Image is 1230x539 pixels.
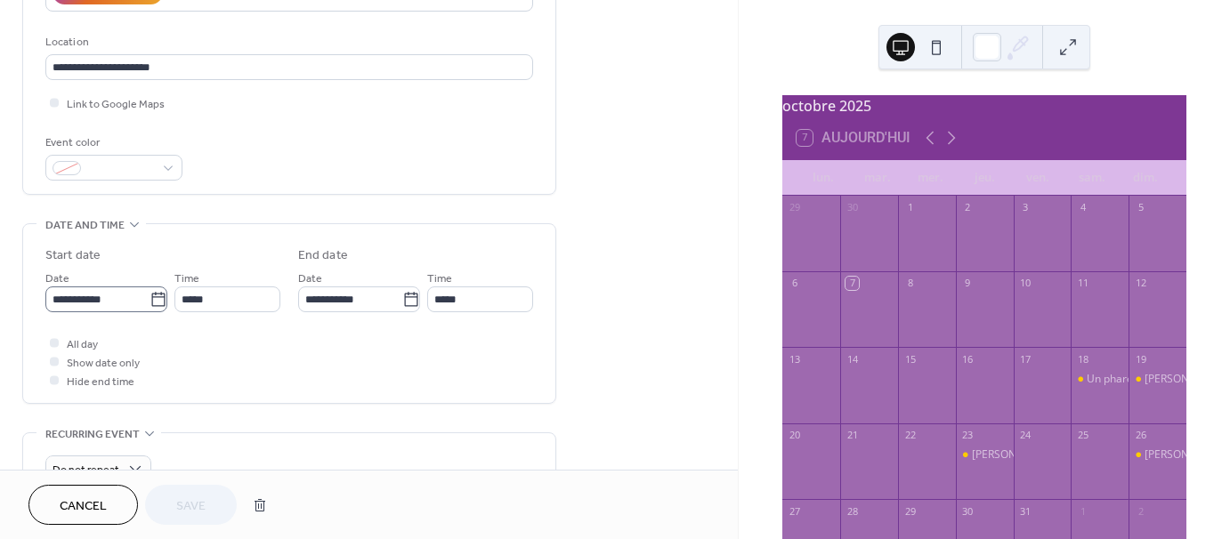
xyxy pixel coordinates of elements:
div: 6 [788,277,801,290]
span: All day [67,335,98,354]
div: 23 [961,429,975,442]
span: Do not repeat [53,460,119,480]
div: Jérémy Demay [1129,447,1186,463]
div: dim. [1119,160,1172,196]
div: 14 [846,352,859,366]
div: 17 [1019,352,1032,366]
div: octobre 2025 [782,95,1186,117]
span: Recurring event [45,425,140,444]
span: Show date only [67,354,140,373]
div: 30 [961,504,975,518]
div: Event color [45,133,179,152]
div: 24 [1019,429,1032,442]
div: 29 [788,201,801,214]
button: Cancel [28,485,138,525]
div: Un phare dans la nuit [1071,372,1129,387]
div: Location [45,33,530,52]
div: ven. [1011,160,1064,196]
div: 20 [788,429,801,442]
div: 21 [846,429,859,442]
div: mer. [904,160,958,196]
div: David Corriveau [1129,372,1186,387]
div: 30 [846,201,859,214]
span: Date [298,269,322,288]
span: Time [174,269,199,288]
div: lun. [797,160,850,196]
span: Cancel [60,497,107,516]
div: 3 [1019,201,1032,214]
div: 5 [1134,201,1147,214]
span: Hide end time [67,373,134,391]
div: 22 [903,429,917,442]
div: [PERSON_NAME] [1145,447,1228,463]
div: 11 [1076,277,1089,290]
div: 2 [961,201,975,214]
div: 2 [1134,504,1147,518]
div: 16 [961,352,975,366]
div: Un phare dans la nuit [1087,372,1193,387]
div: 13 [788,352,801,366]
div: 31 [1019,504,1032,518]
div: [PERSON_NAME] [1145,372,1228,387]
div: 19 [1134,352,1147,366]
div: 29 [903,504,917,518]
div: [PERSON_NAME] Babies [972,447,1092,463]
div: 27 [788,504,801,518]
div: 25 [1076,429,1089,442]
div: Start date [45,246,101,265]
div: End date [298,246,348,265]
div: 26 [1134,429,1147,442]
div: Les Hay Babies [956,447,1014,463]
div: 8 [903,277,917,290]
div: mar. [850,160,903,196]
div: 18 [1076,352,1089,366]
div: 10 [1019,277,1032,290]
div: 7 [846,277,859,290]
div: jeu. [958,160,1011,196]
span: Link to Google Maps [67,95,165,114]
div: 1 [1076,504,1089,518]
span: Date [45,269,69,288]
div: 28 [846,504,859,518]
span: Time [427,269,452,288]
div: 15 [903,352,917,366]
span: Date and time [45,216,125,235]
div: 1 [903,201,917,214]
div: 4 [1076,201,1089,214]
div: sam. [1064,160,1118,196]
div: 9 [961,277,975,290]
div: 12 [1134,277,1147,290]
